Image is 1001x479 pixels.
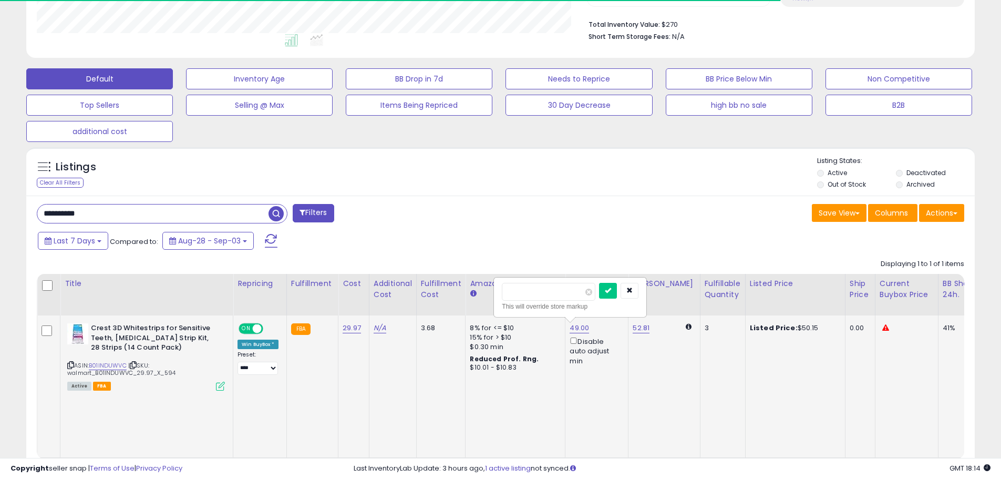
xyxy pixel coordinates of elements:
[238,351,278,375] div: Preset:
[875,208,908,218] span: Columns
[374,323,386,333] a: N/A
[589,32,670,41] b: Short Term Storage Fees:
[950,463,990,473] span: 2025-09-11 18:14 GMT
[828,168,847,177] label: Active
[346,95,492,116] button: Items Being Repriced
[502,301,638,312] div: This will override store markup
[186,68,333,89] button: Inventory Age
[943,323,977,333] div: 41%
[485,463,531,473] a: 1 active listing
[293,204,334,222] button: Filters
[705,323,737,333] div: 3
[570,323,589,333] a: 49.00
[89,361,127,370] a: B01INDUWVC
[178,236,241,246] span: Aug-28 - Sep-03
[56,160,96,175] h5: Listings
[186,95,333,116] button: Selling @ Max
[470,354,539,363] b: Reduced Prof. Rng.
[240,324,253,333] span: ON
[705,278,741,300] div: Fulfillable Quantity
[374,278,412,300] div: Additional Cost
[570,335,620,366] div: Disable auto adjust min
[346,68,492,89] button: BB Drop in 7d
[67,382,91,391] span: All listings currently available for purchase on Amazon
[421,278,461,300] div: Fulfillment Cost
[110,237,158,247] span: Compared to:
[26,95,173,116] button: Top Sellers
[505,68,652,89] button: Needs to Reprice
[162,232,254,250] button: Aug-28 - Sep-03
[354,464,990,474] div: Last InventoryLab Update: 3 hours ago, not synced.
[470,278,561,289] div: Amazon Fees
[750,323,837,333] div: $50.15
[26,68,173,89] button: Default
[750,278,841,289] div: Listed Price
[90,463,135,473] a: Terms of Use
[666,95,812,116] button: high bb no sale
[11,464,182,474] div: seller snap | |
[91,323,219,355] b: Crest 3D Whitestrips for Sensitive Teeth, [MEDICAL_DATA] Strip Kit, 28 Strips (14 Count Pack)
[93,382,111,391] span: FBA
[67,323,225,390] div: ASIN:
[470,363,557,372] div: $10.01 - $10.83
[850,278,871,300] div: Ship Price
[750,323,798,333] b: Listed Price:
[868,204,917,222] button: Columns
[817,156,975,166] p: Listing States:
[672,32,685,42] span: N/A
[825,95,972,116] button: B2B
[262,324,278,333] span: OFF
[589,17,956,30] li: $270
[343,278,365,289] div: Cost
[67,361,176,377] span: | SKU: walmart_B01INDUWVC_29.97_X_594
[943,278,981,300] div: BB Share 24h.
[238,278,282,289] div: Repricing
[65,278,229,289] div: Title
[238,340,278,349] div: Win BuyBox *
[67,323,88,344] img: 41gGhFCdtQL._SL40_.jpg
[343,323,361,333] a: 29.97
[828,180,866,189] label: Out of Stock
[26,121,173,142] button: additional cost
[589,20,660,29] b: Total Inventory Value:
[291,278,334,289] div: Fulfillment
[291,323,311,335] small: FBA
[919,204,964,222] button: Actions
[880,278,934,300] div: Current Buybox Price
[906,168,946,177] label: Deactivated
[666,68,812,89] button: BB Price Below Min
[906,180,935,189] label: Archived
[825,68,972,89] button: Non Competitive
[11,463,49,473] strong: Copyright
[470,342,557,352] div: $0.30 min
[37,178,84,188] div: Clear All Filters
[633,278,695,289] div: [PERSON_NAME]
[54,236,95,246] span: Last 7 Days
[136,463,182,473] a: Privacy Policy
[470,323,557,333] div: 8% for <= $10
[850,323,867,333] div: 0.00
[633,323,649,333] a: 52.81
[421,323,458,333] div: 3.68
[38,232,108,250] button: Last 7 Days
[881,259,964,269] div: Displaying 1 to 1 of 1 items
[470,289,476,299] small: Amazon Fees.
[470,333,557,342] div: 15% for > $10
[812,204,866,222] button: Save View
[505,95,652,116] button: 30 Day Decrease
